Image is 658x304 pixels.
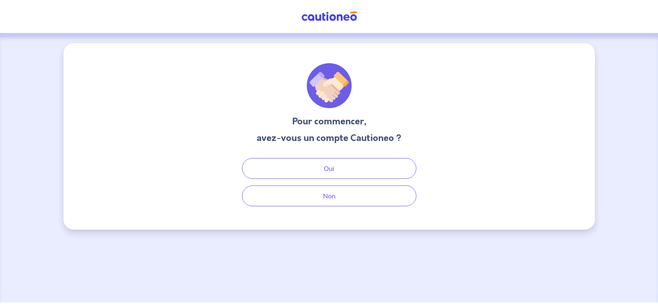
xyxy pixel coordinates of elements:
h3: Pour commencer, [257,115,401,128]
img: Cautioneo [298,11,360,22]
h3: avez-vous un compte Cautioneo ? [257,131,401,145]
button: Oui [242,158,416,179]
button: Non [242,185,416,206]
img: illu_welcome.svg [307,63,352,108]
